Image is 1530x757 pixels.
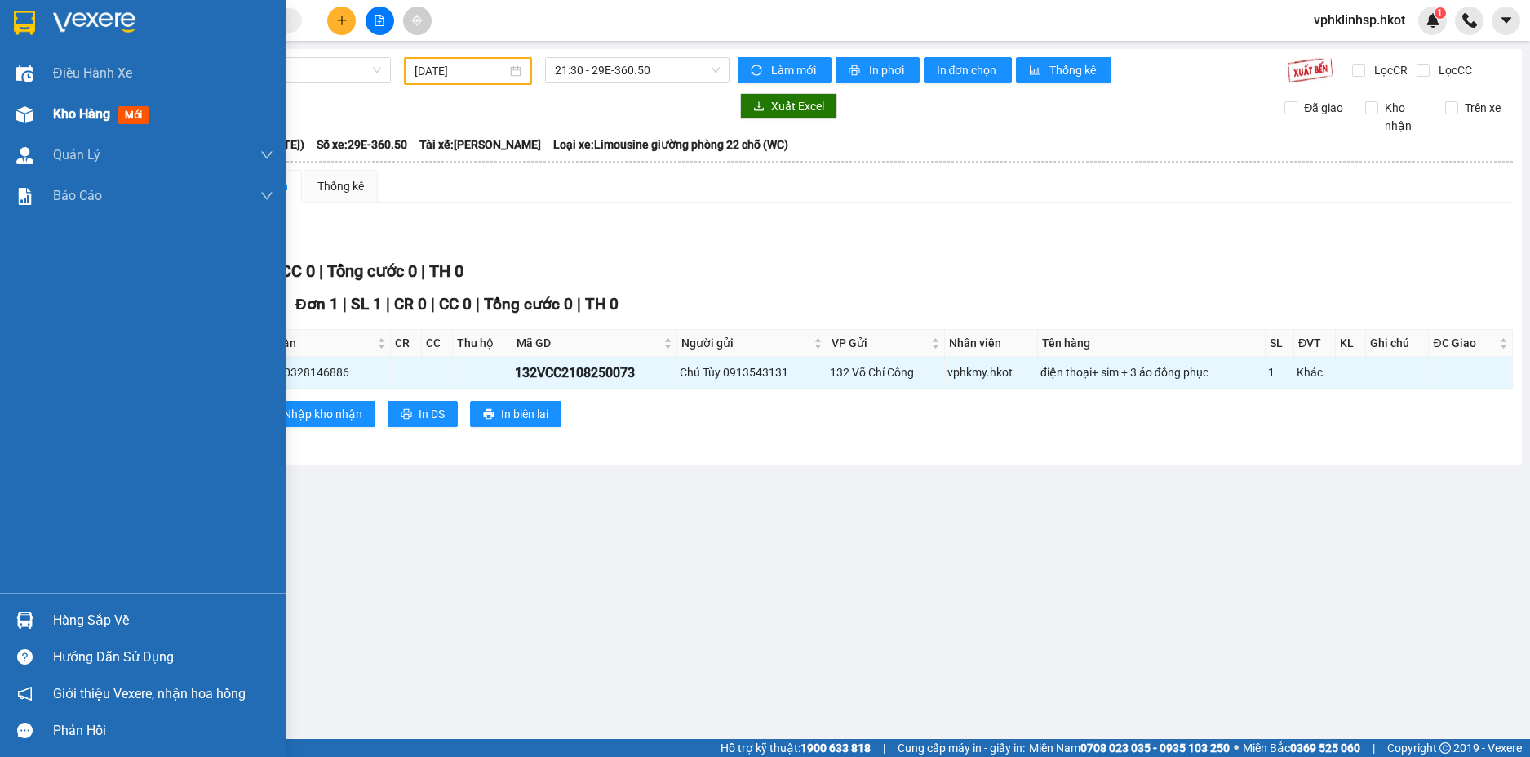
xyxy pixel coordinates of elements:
[1040,363,1262,381] div: điện thoại+ sim + 3 áo đồng phục
[439,295,472,314] span: CC 0
[1378,99,1434,135] span: Kho nhận
[388,401,458,427] button: printerIn DS
[374,15,385,26] span: file-add
[898,739,1025,757] span: Cung cấp máy in - giấy in:
[1266,330,1294,357] th: SL
[17,723,33,738] span: message
[1234,745,1239,751] span: ⚪️
[1268,363,1291,381] div: 1
[16,188,33,205] img: solution-icon
[1435,7,1446,19] sup: 1
[317,136,407,154] span: Số xe: 29E-360.50
[391,330,422,357] th: CR
[1016,57,1111,83] button: bar-chartThống kê
[422,330,453,357] th: CC
[17,686,33,701] span: notification
[16,612,33,629] img: warehouse-icon
[1366,330,1429,357] th: Ghi chú
[17,649,33,665] span: question-circle
[118,106,149,124] span: mới
[1426,13,1440,28] img: icon-new-feature
[924,57,1013,83] button: In đơn chọn
[553,136,788,154] span: Loại xe: Limousine giường phòng 22 chỗ (WC)
[1373,739,1375,757] span: |
[830,363,942,381] div: 132 Võ Chí Công
[1290,741,1360,755] strong: 0369 525 060
[1301,10,1418,30] span: vphklinhsp.hkot
[53,106,110,122] span: Kho hàng
[1492,7,1520,35] button: caret-down
[1432,61,1475,79] span: Lọc CC
[945,330,1038,357] th: Nhân viên
[336,15,348,26] span: plus
[470,401,561,427] button: printerIn biên lai
[366,7,394,35] button: file-add
[319,261,323,281] span: |
[343,295,347,314] span: |
[411,15,423,26] span: aim
[252,401,375,427] button: downloadNhập kho nhận
[1029,65,1043,78] span: bar-chart
[501,405,548,423] span: In biên lai
[386,295,390,314] span: |
[1368,61,1410,79] span: Lọc CR
[327,261,417,281] span: Tổng cước 0
[1049,61,1098,79] span: Thống kê
[484,295,573,314] span: Tổng cước 0
[234,334,374,352] span: Người nhận
[53,608,273,633] div: Hàng sắp về
[869,61,907,79] span: In phơi
[1458,99,1507,117] span: Trên xe
[937,61,1000,79] span: In đơn chọn
[1297,363,1333,381] div: Khác
[419,405,445,423] span: In DS
[53,645,273,670] div: Hướng dẫn sử dụng
[1336,330,1366,357] th: KL
[751,65,765,78] span: sync
[394,295,427,314] span: CR 0
[260,189,273,203] span: down
[1029,739,1230,757] span: Miền Nam
[1462,13,1477,28] img: phone-icon
[771,61,818,79] span: Làm mới
[738,57,832,83] button: syncLàm mới
[680,363,824,381] div: Chú Tùy 0913543131
[585,295,619,314] span: TH 0
[295,295,339,314] span: Đơn 1
[577,295,581,314] span: |
[281,261,315,281] span: CC 0
[1499,13,1514,28] span: caret-down
[721,739,871,757] span: Hỗ trợ kỹ thuật:
[16,147,33,164] img: warehouse-icon
[517,334,660,352] span: Mã GD
[832,334,928,352] span: VP Gửi
[515,363,674,383] div: 132VCC2108250073
[53,684,246,704] span: Giới thiệu Vexere, nhận hoa hồng
[1287,57,1333,83] img: 9k=
[14,11,35,35] img: logo-vxr
[800,741,871,755] strong: 1900 633 818
[753,100,765,114] span: download
[1439,742,1451,754] span: copyright
[53,63,132,83] span: Điều hành xe
[740,93,837,119] button: downloadXuất Excel
[419,136,541,154] span: Tài xế: [PERSON_NAME]
[317,177,364,195] div: Thống kê
[827,357,945,389] td: 132 Võ Chí Công
[421,261,425,281] span: |
[403,7,432,35] button: aim
[233,363,388,381] div: Anh Long 0328146886
[681,334,810,352] span: Người gửi
[16,106,33,123] img: warehouse-icon
[1243,739,1360,757] span: Miền Bắc
[429,261,463,281] span: TH 0
[883,739,885,757] span: |
[1433,334,1495,352] span: ĐC Giao
[512,357,677,389] td: 132VCC2108250073
[453,330,512,357] th: Thu hộ
[555,58,720,82] span: 21:30 - 29E-360.50
[16,65,33,82] img: warehouse-icon
[53,145,100,165] span: Quản Lý
[283,405,362,423] span: Nhập kho nhận
[836,57,920,83] button: printerIn phơi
